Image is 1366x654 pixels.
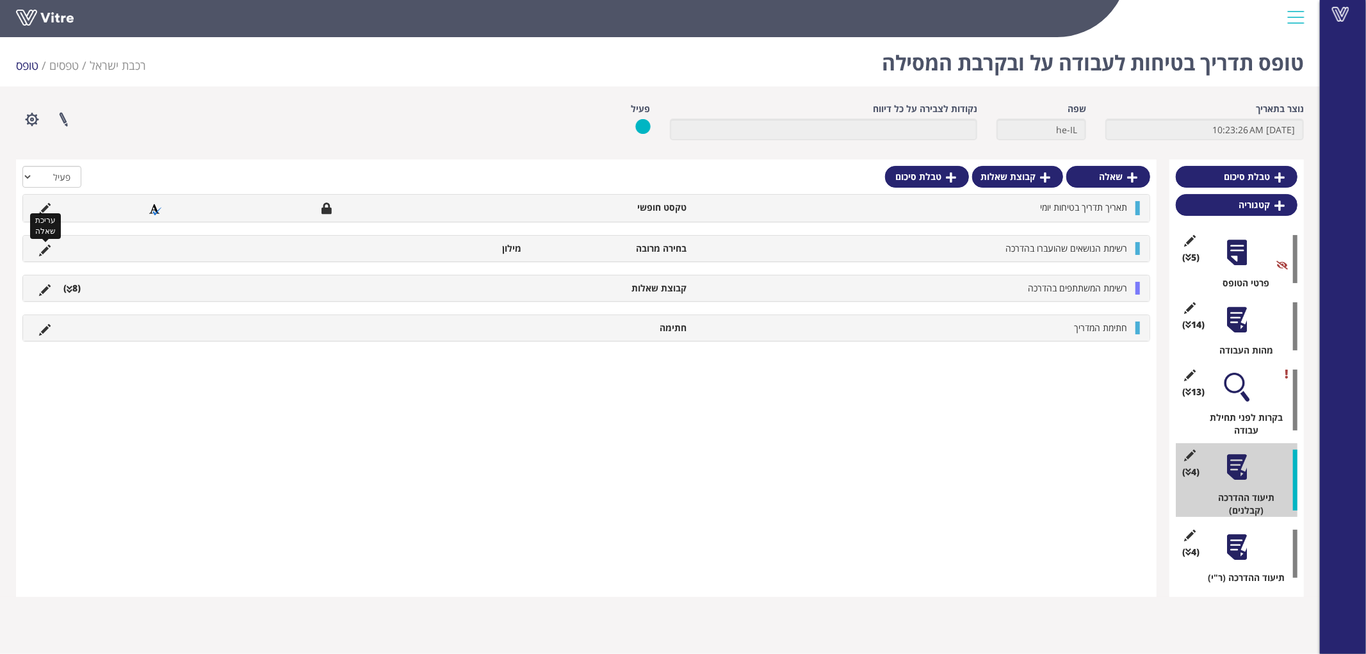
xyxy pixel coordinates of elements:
a: טפסים [49,58,79,73]
a: קבוצת שאלות [972,166,1063,188]
span: (13 ) [1182,386,1205,398]
li: חתימה [528,322,694,334]
span: רשימת הנושאים שהועברו בהדרכה [1005,242,1127,254]
span: 335 [90,58,146,73]
li: מילון [363,242,528,255]
a: שאלה [1066,166,1150,188]
a: קטגוריה [1176,194,1297,216]
div: תיעוד ההדרכה (ר"י) [1185,571,1297,584]
label: נוצר בתאריך [1256,102,1304,115]
label: שפה [1068,102,1086,115]
li: טקסט חופשי [528,201,694,214]
span: (14 ) [1182,318,1205,331]
li: בחירה מרובה [528,242,694,255]
img: yes [635,119,651,135]
span: (4 ) [1182,546,1199,559]
div: תיעוד ההדרכה (קבלנים) [1185,491,1297,517]
span: (4 ) [1182,466,1199,478]
label: נקודות לצבירה על כל דיווח [873,102,977,115]
span: (5 ) [1182,251,1199,264]
div: פרטי הטופס [1185,277,1297,290]
span: חתימת המדריך [1074,322,1127,334]
li: קבוצת שאלות [528,282,694,295]
h1: טופס תדריך בטיחות לעבודה על ובקרבת המסילה [882,32,1304,86]
label: פעיל [631,102,651,115]
a: טבלת סיכום [885,166,969,188]
li: טופס [16,58,49,74]
div: מהות העבודה [1185,344,1297,357]
div: עריכת שאלה [30,213,61,239]
li: (8 ) [57,282,87,295]
div: בקרות לפני תחילת עבודה [1185,411,1297,437]
span: תאריך תדריך בטיחות יומי [1040,201,1127,213]
span: רשימת המשתתפים בהדרכה [1028,282,1127,294]
a: טבלת סיכום [1176,166,1297,188]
